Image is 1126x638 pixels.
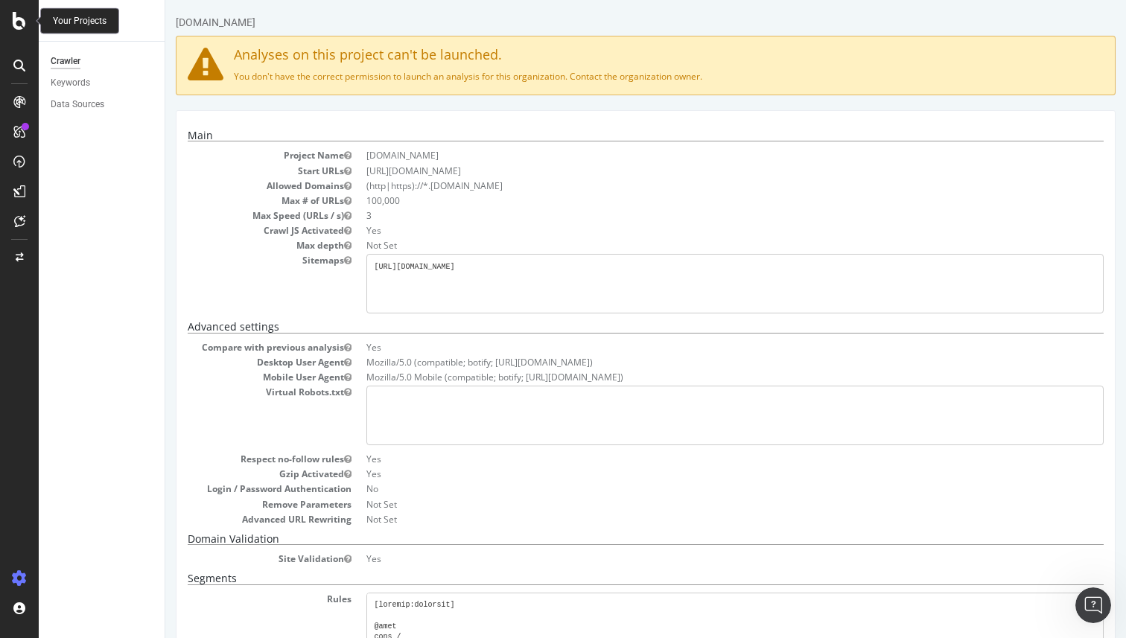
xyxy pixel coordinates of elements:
dd: No [201,482,938,495]
h5: Segments [22,572,938,584]
dd: Yes [201,453,938,465]
dd: Yes [201,341,938,354]
div: [DOMAIN_NAME] [10,15,90,30]
dt: Crawl JS Activated [22,224,186,237]
dd: Mozilla/5.0 (compatible; botify; [URL][DOMAIN_NAME]) [201,356,938,369]
a: Data Sources [51,97,154,112]
dd: Not Set [201,513,938,526]
dd: 100,000 [201,194,938,207]
dt: Virtual Robots.txt [22,386,186,398]
dd: Yes [201,224,938,237]
h5: Domain Validation [22,533,938,545]
iframe: Intercom live chat [1075,587,1111,623]
h4: Analyses on this project can't be launched. [22,48,938,63]
dt: Rules [22,593,186,605]
a: Crawler [51,54,154,69]
dd: Yes [201,552,938,565]
dt: Mobile User Agent [22,371,186,383]
div: Data Sources [51,97,104,112]
div: Keywords [51,75,90,91]
dt: Desktop User Agent [22,356,186,369]
dt: Project Name [22,149,186,162]
div: Your Projects [53,15,106,28]
dt: Site Validation [22,552,186,565]
dd: Yes [201,468,938,480]
dd: [URL][DOMAIN_NAME] [201,165,938,177]
dd: Not Set [201,498,938,511]
dt: Respect no-follow rules [22,453,186,465]
dt: Max depth [22,239,186,252]
p: You don't have the correct permission to launch an analysis for this organization. Contact the or... [22,70,938,83]
dt: Max Speed (URLs / s) [22,209,186,222]
dd: 3 [201,209,938,222]
dt: Allowed Domains [22,179,186,192]
dd: [DOMAIN_NAME] [201,149,938,162]
dt: Gzip Activated [22,468,186,480]
dt: Max # of URLs [22,194,186,207]
dt: Advanced URL Rewriting [22,513,186,526]
dd: Mozilla/5.0 Mobile (compatible; botify; [URL][DOMAIN_NAME]) [201,371,938,383]
dt: Compare with previous analysis [22,341,186,354]
h5: Main [22,130,938,141]
dt: Login / Password Authentication [22,482,186,495]
dd: Not Set [201,239,938,252]
dt: Remove Parameters [22,498,186,511]
h5: Advanced settings [22,321,938,333]
a: Keywords [51,75,154,91]
dt: Start URLs [22,165,186,177]
dt: Sitemaps [22,254,186,267]
pre: [URL][DOMAIN_NAME] [201,254,938,313]
li: (http|https)://*.[DOMAIN_NAME] [201,179,938,192]
div: Crawler [51,54,80,69]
